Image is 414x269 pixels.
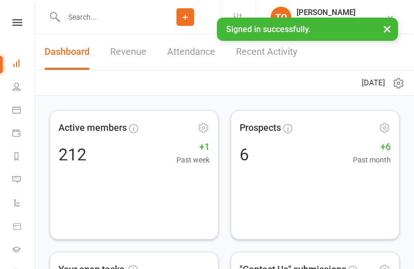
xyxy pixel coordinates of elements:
[167,34,215,70] a: Attendance
[362,77,385,89] span: [DATE]
[176,154,210,166] span: Past week
[271,7,291,27] div: TQ
[378,18,396,40] button: ×
[240,121,281,136] span: Prospects
[240,146,249,163] div: 6
[297,8,386,17] div: [PERSON_NAME]
[12,123,36,146] a: Payments
[58,121,127,136] span: Active members
[61,10,150,24] input: Search...
[226,24,310,34] span: Signed in successfully.
[58,146,86,163] div: 212
[12,53,36,76] a: Dashboard
[176,140,210,155] span: +1
[12,99,36,123] a: Calendar
[12,76,36,99] a: People
[297,17,386,26] div: Ettingshausens Martial Arts
[45,34,90,70] a: Dashboard
[110,34,146,70] a: Revenue
[12,146,36,169] a: Reports
[236,34,298,70] a: Recent Activity
[12,216,36,239] a: Product Sales
[353,140,391,155] span: +6
[353,154,391,166] span: Past month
